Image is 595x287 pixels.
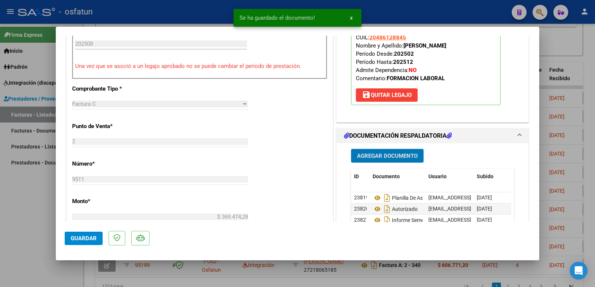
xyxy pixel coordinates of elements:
[382,203,392,215] i: Descargar documento
[382,192,392,204] i: Descargar documento
[370,169,425,185] datatable-header-cell: Documento
[428,173,447,179] span: Usuario
[373,195,443,201] span: Planilla De Asistencias
[344,131,452,140] h1: DOCUMENTACIÓN RESPALDATORIA
[570,262,588,280] div: Open Intercom Messenger
[382,214,392,226] i: Descargar documento
[354,173,359,179] span: ID
[239,14,315,22] span: Se ha guardado el documento!
[477,206,492,212] span: [DATE]
[356,88,418,102] button: Quitar Legajo
[65,232,103,245] button: Guardar
[477,217,492,223] span: [DATE]
[354,217,369,223] span: 23827
[357,153,418,159] span: Agregar Documento
[428,195,586,200] span: [EMAIL_ADDRESS][DOMAIN_NAME] - [PERSON_NAME] Del: Tucuman
[393,59,413,65] strong: 202512
[71,235,97,242] span: Guardar
[72,101,96,107] span: Factura C
[403,42,446,49] strong: [PERSON_NAME]
[362,90,371,99] mat-icon: save
[350,14,353,21] span: x
[511,169,548,185] datatable-header-cell: Acción
[354,195,369,200] span: 23819
[428,206,586,212] span: [EMAIL_ADDRESS][DOMAIN_NAME] - [PERSON_NAME] Del: Tucuman
[72,122,149,131] p: Punto de Venta
[428,217,586,223] span: [EMAIL_ADDRESS][DOMAIN_NAME] - [PERSON_NAME] Del: Tucuman
[474,169,511,185] datatable-header-cell: Subido
[387,75,445,82] strong: FORMACION LABORAL
[477,195,492,200] span: [DATE]
[425,169,474,185] datatable-header-cell: Usuario
[75,62,324,71] p: Una vez que se asoció a un legajo aprobado no se puede cambiar el período de prestación.
[356,75,445,82] span: Comentario:
[373,217,434,223] span: Informe Semestral
[72,197,149,206] p: Monto
[409,67,416,74] strong: NO
[351,149,424,163] button: Agregar Documento
[351,169,370,185] datatable-header-cell: ID
[354,206,369,212] span: 23820
[72,160,149,168] p: Número
[369,34,406,41] span: 20486128845
[362,92,412,98] span: Quitar Legajo
[337,128,528,143] mat-expansion-panel-header: DOCUMENTACIÓN RESPALDATORIA
[394,50,414,57] strong: 202502
[373,206,418,212] span: Autorizado
[373,173,400,179] span: Documento
[72,85,149,93] p: Comprobante Tipo *
[351,6,501,105] p: Legajo preaprobado para Período de Prestación:
[477,173,493,179] span: Subido
[344,11,358,25] button: x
